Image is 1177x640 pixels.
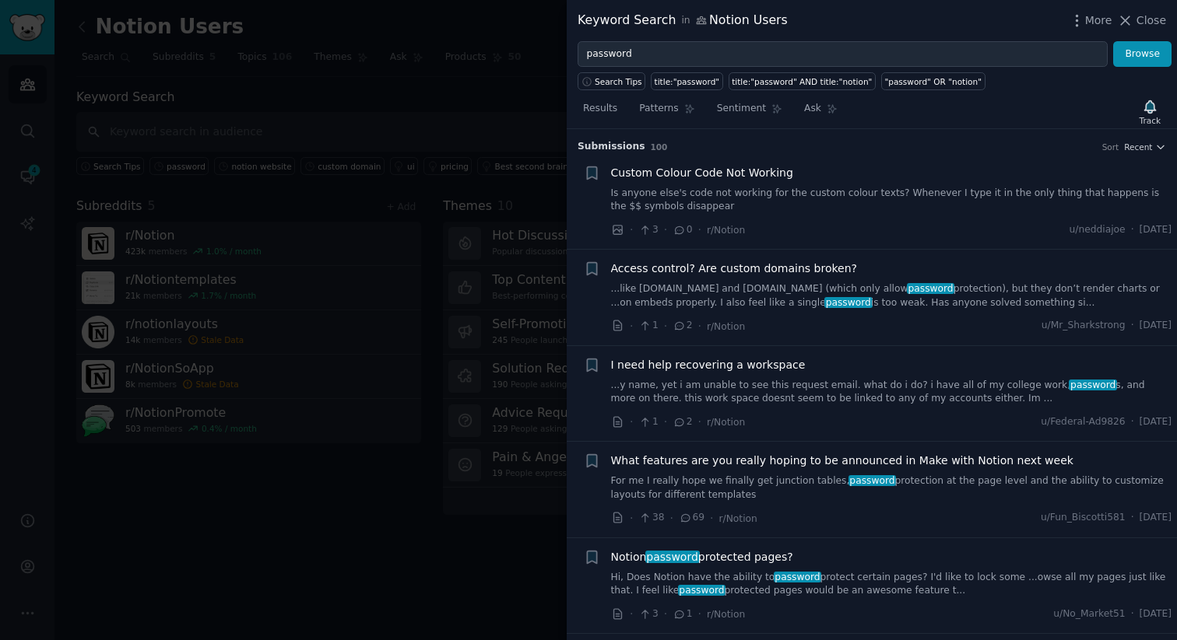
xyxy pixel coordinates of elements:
a: Is anyone else's code not working for the custom colour texts? Whenever I type it in the only thi... [611,187,1172,214]
span: Notion protected pages? [611,549,793,565]
div: "password" OR "notion" [884,76,982,87]
button: Track [1134,96,1166,128]
span: 1 [673,607,692,621]
button: Search Tips [578,72,645,90]
span: password [1069,379,1117,390]
a: ...like [DOMAIN_NAME] and [DOMAIN_NAME] (which only allowpasswordprotection), but they don’t rend... [611,282,1172,310]
span: 1 [638,415,658,429]
span: · [698,318,701,334]
a: Access control? Are custom domains broken? [611,261,857,277]
span: Close [1137,12,1166,29]
span: · [630,222,633,238]
span: · [670,510,673,526]
span: r/Notion [719,513,757,524]
span: Recent [1124,142,1152,152]
span: [DATE] [1140,511,1172,525]
a: For me I really hope we finally get junction tables,passwordprotection at the page level and the ... [611,474,1172,502]
div: title:"password" [655,76,720,87]
a: title:"password" [651,72,723,90]
span: 100 [651,142,668,152]
span: · [630,318,633,334]
span: More [1085,12,1112,29]
span: [DATE] [1140,415,1172,429]
a: ...y name, yet i am unable to see this request email. what do i do? i have all of my college work... [611,379,1172,406]
span: u/Mr_Sharkstrong [1042,319,1126,333]
span: · [1131,319,1134,333]
span: 1 [638,319,658,333]
button: Close [1117,12,1166,29]
span: password [774,572,822,582]
span: u/Fun_Biscotti581 [1041,511,1126,525]
button: Browse [1113,41,1172,68]
span: in [681,14,690,28]
a: Notionpasswordprotected pages? [611,549,793,565]
div: Keyword Search Notion Users [578,11,788,30]
div: Track [1140,115,1161,126]
span: u/No_Market51 [1053,607,1125,621]
span: password [848,475,897,486]
a: Hi, Does Notion have the ability topasswordprotect certain pages? I'd like to lock some ...owse a... [611,571,1172,598]
span: r/Notion [707,609,745,620]
a: I need help recovering a workspace [611,357,806,373]
div: title:"password" AND title:"notion" [732,76,872,87]
span: · [698,222,701,238]
span: password [824,297,873,308]
span: 2 [673,415,692,429]
span: password [678,585,726,596]
span: Search Tips [595,76,642,87]
span: r/Notion [707,225,745,236]
a: Results [578,96,623,128]
span: u/Federal-Ad9826 [1041,415,1125,429]
span: · [664,606,667,622]
div: Sort [1102,142,1119,152]
span: · [698,414,701,430]
a: Ask [799,96,843,128]
a: title:"password" AND title:"notion" [729,72,876,90]
input: Try a keyword related to your business [578,41,1108,68]
button: More [1069,12,1112,29]
span: password [645,551,700,563]
span: 3 [638,223,658,237]
span: [DATE] [1140,223,1172,237]
span: · [1131,415,1134,429]
span: 69 [679,511,704,525]
span: · [1131,223,1134,237]
span: · [630,606,633,622]
span: · [664,222,667,238]
span: · [1131,511,1134,525]
span: u/neddiajoe [1070,223,1126,237]
span: · [630,510,633,526]
span: 0 [673,223,692,237]
span: · [710,510,713,526]
span: · [1131,607,1134,621]
a: Sentiment [711,96,788,128]
span: Submission s [578,140,645,154]
span: · [630,414,633,430]
span: Patterns [639,102,678,116]
span: 3 [638,607,658,621]
span: · [698,606,701,622]
span: 38 [638,511,664,525]
span: [DATE] [1140,319,1172,333]
span: 2 [673,319,692,333]
span: Ask [804,102,821,116]
span: · [664,414,667,430]
a: Patterns [634,96,700,128]
span: r/Notion [707,417,745,428]
a: Custom Colour Code Not Working [611,165,793,181]
a: What features are you really hoping to be announced in Make with Notion next week [611,453,1073,469]
span: Results [583,102,617,116]
span: password [907,283,955,294]
span: Sentiment [717,102,766,116]
span: [DATE] [1140,607,1172,621]
span: · [664,318,667,334]
button: Recent [1124,142,1166,152]
span: r/Notion [707,321,745,332]
a: "password" OR "notion" [881,72,986,90]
